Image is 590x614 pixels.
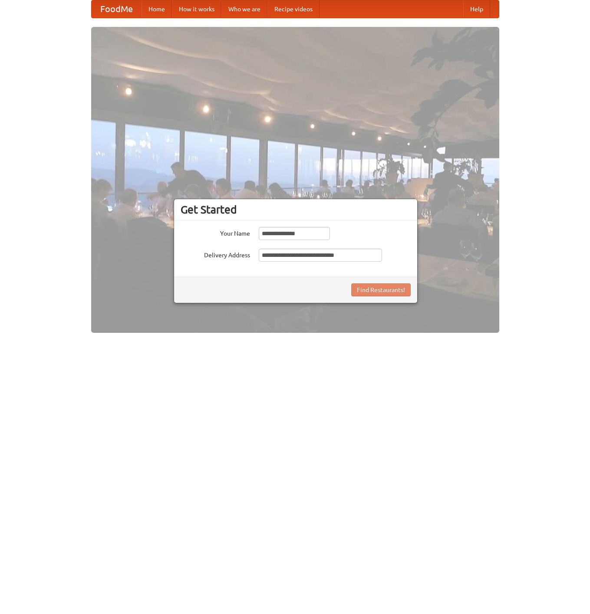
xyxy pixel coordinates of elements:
[92,0,142,18] a: FoodMe
[172,0,221,18] a: How it works
[351,283,411,296] button: Find Restaurants!
[463,0,490,18] a: Help
[221,0,267,18] a: Who we are
[181,203,411,216] h3: Get Started
[267,0,320,18] a: Recipe videos
[181,227,250,238] label: Your Name
[181,249,250,259] label: Delivery Address
[142,0,172,18] a: Home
